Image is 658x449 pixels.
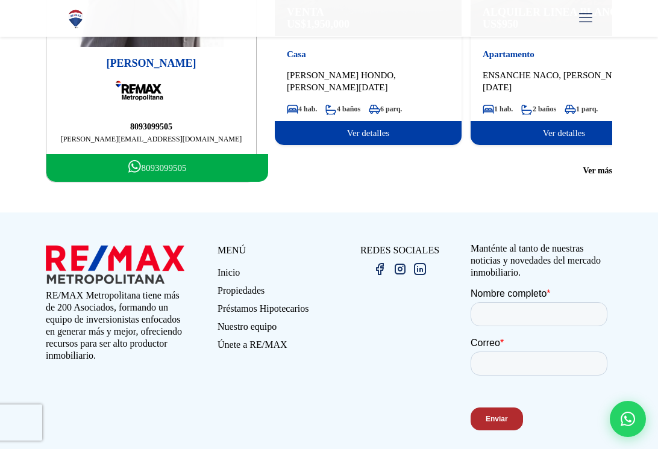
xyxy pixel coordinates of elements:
span: [PERSON_NAME] HONDO, [PERSON_NAME][DATE] [287,70,396,92]
iframe: Form 0 [471,288,612,441]
img: Icono Whatsapp [128,160,142,173]
span: ENSANCHE NACO, [PERSON_NAME][DATE] [483,70,635,92]
a: [PERSON_NAME][EMAIL_ADDRESS][DOMAIN_NAME] [55,133,247,145]
a: Propiedades [218,285,329,303]
a: Nuestro equipo [218,321,329,339]
span: Ver detalles [471,121,657,145]
img: instagram.png [393,262,407,276]
p: Manténte al tanto de nuestras noticias y novedades del mercado inmobiliario. [471,243,612,279]
img: linkedin.png [413,262,427,276]
p: RE/MAX Metropolitana tiene más de 200 Asociados, formando un equipo de inversionistas enfocados e... [46,290,187,362]
a: 8093099505 [55,121,247,133]
p: MENÚ [218,243,329,258]
span: 1 parq. [565,105,598,113]
p: REDES SOCIALES [329,243,471,258]
span: 2 baños [521,105,556,113]
img: facebook.png [372,262,387,276]
span: 1 hab. [483,105,513,113]
a: mobile menu [575,8,596,28]
a: Únete a RE/MAX [218,339,329,357]
img: Remax Metropolitana [115,71,187,110]
img: Logo de REMAX [65,8,86,29]
a: Inicio [218,267,329,285]
p: Apartamento [483,48,645,60]
span: Ver detalles [275,121,462,145]
img: remax metropolitana logo [46,243,184,286]
a: Préstamos Hipotecarios [218,303,329,321]
span: 4 baños [325,105,360,113]
a: Icono Whatsapp8093099505 [46,154,268,182]
span: Ver más [583,165,612,177]
p: Casa [287,48,450,60]
p: [PERSON_NAME] [55,56,247,71]
span: 4 hab. [287,105,317,113]
span: 6 parq. [369,105,402,113]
